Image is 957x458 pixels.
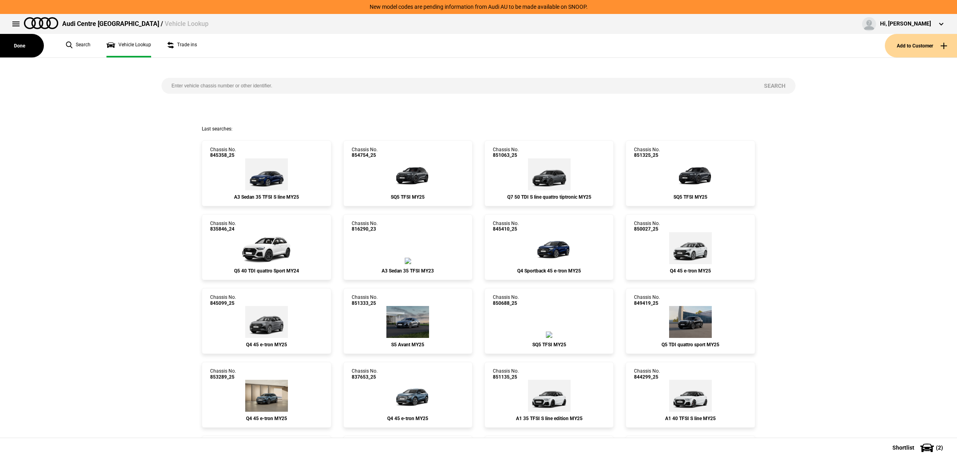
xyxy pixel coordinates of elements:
[210,147,236,158] div: Chassis No.
[352,374,378,380] span: 837653_25
[493,368,519,380] div: Chassis No.
[210,374,236,380] span: 853289_25
[634,294,660,306] div: Chassis No.
[210,300,236,306] span: 845099_25
[493,374,519,380] span: 851135_25
[405,258,411,264] img: Audi_8YSAZG_23_AC_H1H1_MP_PAQ_PIA_V98_WA7_(Nadin:_4L6_6XI_C38_PAQ_PIA_V98_WA7)_ext.png
[493,147,519,158] div: Chassis No.
[210,342,323,347] div: Q4 45 e-tron MY25
[667,158,715,190] img: Audi_GUBS5Y_25S_GX_N7N7_PAH_5MK_WA2_6FJ_53A_PYH_PWO_Y4T_(Nadin:_53A_5MK_6FJ_C56_PAH_PWO_PYH_WA2_Y...
[669,232,712,264] img: Audi_F4BA53_25_AO_2Y2Y_3FU_4ZD_WA7_3S2_PY5_PYY_(Nadin:_3FU_3S2_4ZD_6FJ_C18_PY5_PYY_S7E_WA7)_ext.png
[352,342,464,347] div: S5 Avant MY25
[634,147,660,158] div: Chassis No.
[525,232,573,264] img: Audi_F4NA53_25_AO_2D2D_3FU_4ZD_WA7_WA2_6FJ_PY5_PYY_QQ9_55K_(Nadin:_3FU_4ZD_55K_6FJ_C19_PY5_PYY_QQ...
[634,368,660,380] div: Chassis No.
[936,445,943,450] span: ( 2 )
[352,368,378,380] div: Chassis No.
[106,34,151,57] a: Vehicle Lookup
[210,368,236,380] div: Chassis No.
[754,78,796,94] button: Search
[634,221,660,232] div: Chassis No.
[493,221,519,232] div: Chassis No.
[245,380,288,412] img: Audi_F4BA53_25_EI_5Y5Y_3FU_WA2_WA7_PWK_FB5_2FS_55K_PY5_PYY_QQ9_(Nadin:_2FS_3FU_55K_C19_FB5_PWK_PY...
[880,20,931,28] div: Hi, [PERSON_NAME]
[528,380,571,412] img: Audi_GBACHG_25_ZV_2Y0E_PS1_WA9_6H4_PX2_2Z7_6FB_C5Q_N2T_(Nadin:_2Z7_6FB_6H4_C43_C5Q_N2T_PS1_PX2_WA...
[634,300,660,306] span: 849419_25
[634,374,660,380] span: 844299_25
[352,221,378,232] div: Chassis No.
[634,416,746,421] div: A1 40 TFSI S line MY25
[634,194,746,200] div: SQ5 TFSI MY25
[62,20,209,28] div: Audi Centre [GEOGRAPHIC_DATA] /
[210,221,236,232] div: Chassis No.
[352,194,464,200] div: SQ5 TFSI MY25
[386,306,429,338] img: Audi_FU5S5Y_25S_GX_H3H3_PAH_9VS_WA2_PQ7_PYH_PWO_3FP_F19_(Nadin:_3FP_9VS_C88_F19_PAH_PQ7_PWO_PYH_S...
[493,194,605,200] div: Q7 50 TDI S line quattro tiptronic MY25
[245,158,288,190] img: Audi_8YMCYG_25_EI_2D2D_3FB_WXC-2_WXC_(Nadin:_3FB_6FJ_C52_WXC)_ext.png
[210,194,323,200] div: A3 Sedan 35 TFSI S line MY25
[167,34,197,57] a: Trade ins
[493,342,605,347] div: SQ5 TFSI MY25
[66,34,91,57] a: Search
[352,147,378,158] div: Chassis No.
[384,380,432,412] img: Audi_F4BA53_25_EI_5Y5Y_WA7_WA2_FB5_PWK_2FS_55K_PY5_PYY_QQ9_(Nadin:_2FS_55K_C15_FB5_PWK_PY5_PYY_QQ...
[210,294,236,306] div: Chassis No.
[165,20,209,28] span: Vehicle Lookup
[669,306,712,338] img: Audi_GUBAUY_25S_GX_0E0E_WA9_PAH_WA7_5MB_6FJ_PQ7_WXC_PWL_PYH_F80_H65_(Nadin:_5MB_6FJ_C56_F80_H65_P...
[634,342,746,347] div: Q5 TDI quattro sport MY25
[546,332,552,338] img: Audi_GUBS5Y_25S_GX_6Y6Y_PAH_5MK_WA2_6FJ_53A_PYH_PWO_2MB_(Nadin:_2MB_53A_5MK_6FJ_C56_PAH_PWO_PYH_W...
[493,152,519,158] span: 851063_25
[634,152,660,158] span: 851325_25
[210,416,323,421] div: Q4 45 e-tron MY25
[528,158,571,190] img: Audi_4MQCN2_25_EI_6Y6Y_PAH_WC7_54K_(Nadin:_54K_C95_PAH_WC7)_ext.png
[493,416,605,421] div: A1 35 TFSI S line edition MY25
[245,306,288,338] img: Audi_F4BA53_25_AO_C2C2_4ZD_WA7_3S2_PY5_PYY_(Nadin:_3S2_4ZD_6FJ_C18_PY5_PYY_S7E_WA7)_ext.png
[493,268,605,274] div: Q4 Sportback 45 e-tron MY25
[210,268,323,274] div: Q5 40 TDI quattro Sport MY24
[352,300,378,306] span: 851333_25
[634,226,660,232] span: 850027_25
[493,300,519,306] span: 850688_25
[352,268,464,274] div: A3 Sedan 35 TFSI MY23
[384,158,432,190] img: Audi_GUBS5Y_25S_OR_6Y6Y_PAH_WA2_6FJ_PQ7_53A_PYH_PWV_(Nadin:_53A_6FJ_C57_PAH_PQ7_PWV_PYH_WA2)_ext.png
[892,445,914,450] span: Shortlist
[669,380,712,412] img: Audi_GBACFG_25_ZV_2Y0E_4ZD_6H4_CV1_6FB_(Nadin:_4ZD_6FB_6H4_C43_CV1)_ext.png
[352,152,378,158] span: 854754_25
[238,232,295,264] img: Audi_FYGBUY_24S_EL_Z9Z9_4ZD_54U_(Nadin:_3FU_3S2_4ZD_54U_5MF_6FJ_6NQ_9VD_C50_PCF_PV3_WA9)_ext.png
[210,152,236,158] span: 845358_25
[352,226,378,232] span: 816290_23
[493,226,519,232] span: 845410_25
[885,34,957,57] button: Add to Customer
[880,438,957,458] button: Shortlist(2)
[202,126,232,132] span: Last searches:
[352,294,378,306] div: Chassis No.
[24,17,58,29] img: audi.png
[493,294,519,306] div: Chassis No.
[634,268,746,274] div: Q4 45 e-tron MY25
[161,78,754,94] input: Enter vehicle chassis number or other identifier.
[352,416,464,421] div: Q4 45 e-tron MY25
[210,226,236,232] span: 835846_24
